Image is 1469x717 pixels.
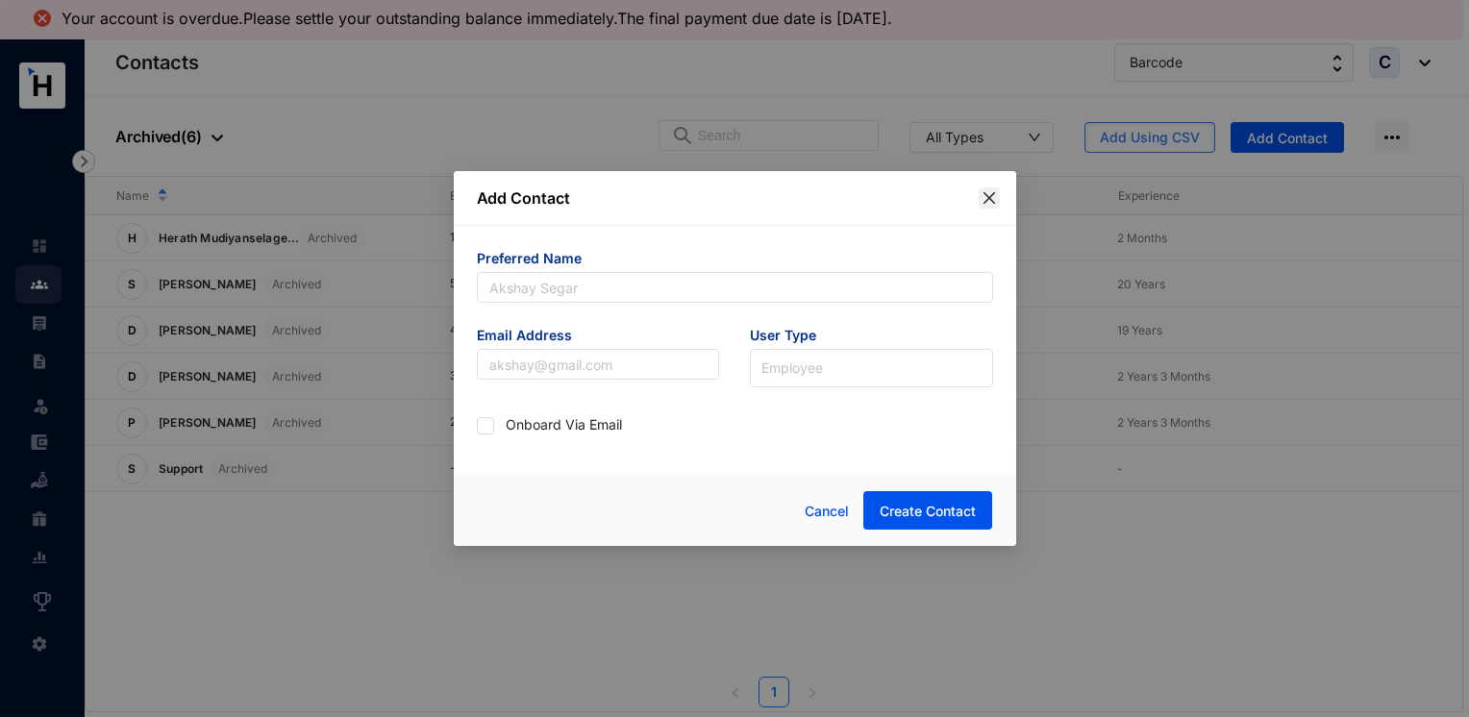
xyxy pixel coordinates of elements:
[506,415,622,436] p: Onboard Via Email
[805,501,849,522] span: Cancel
[982,190,997,206] span: close
[790,492,863,531] button: Cancel
[880,502,976,521] span: Create Contact
[863,491,992,530] button: Create Contact
[750,326,993,349] span: User Type
[477,186,993,210] p: Add Contact
[979,187,1000,209] button: Close
[477,349,720,380] input: akshay@gmail.com
[477,249,993,272] span: Preferred Name
[477,272,993,303] input: Akshay Segar
[477,326,720,349] span: Email Address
